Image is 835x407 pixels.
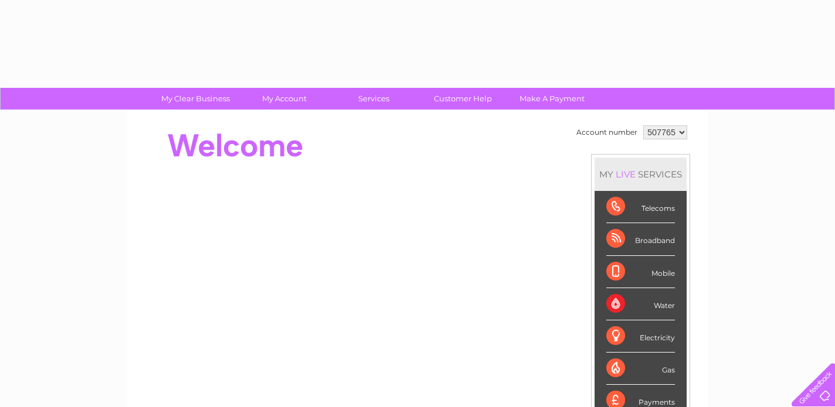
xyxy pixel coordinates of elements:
div: MY SERVICES [595,158,687,191]
div: Telecoms [606,191,675,223]
div: Electricity [606,320,675,353]
a: My Clear Business [147,88,244,110]
a: My Account [236,88,333,110]
td: Account number [573,122,640,142]
a: Services [325,88,422,110]
div: Gas [606,353,675,385]
div: Water [606,288,675,320]
div: LIVE [613,169,638,180]
div: Broadband [606,223,675,255]
a: Customer Help [415,88,511,110]
div: Mobile [606,256,675,288]
a: Make A Payment [504,88,600,110]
